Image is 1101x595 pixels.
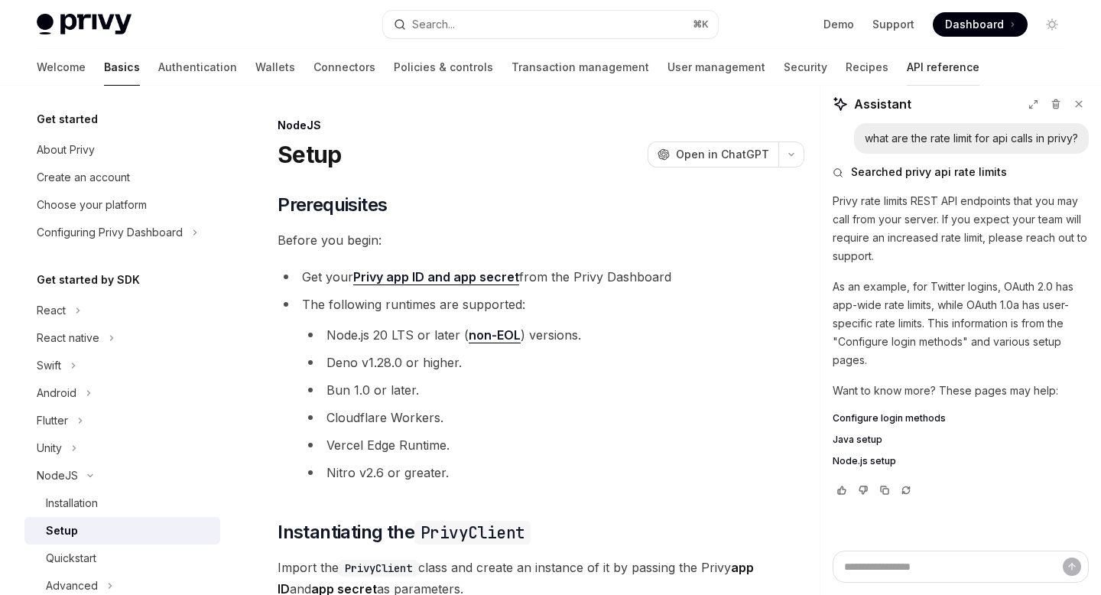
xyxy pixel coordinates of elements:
p: As an example, for Twitter logins, OAuth 2.0 has app-wide rate limits, while OAuth 1.0a has user-... [833,278,1089,369]
span: Java setup [833,434,882,446]
img: light logo [37,14,132,35]
a: Setup [24,517,220,545]
a: Transaction management [512,49,649,86]
textarea: Ask a question... [833,551,1089,583]
button: Toggle dark mode [1040,12,1064,37]
a: Java setup [833,434,1089,446]
li: Vercel Edge Runtime. [302,434,804,456]
button: Toggle Flutter section [24,407,220,434]
a: User management [667,49,765,86]
button: Send message [1063,558,1081,576]
a: Node.js setup [833,455,1089,467]
a: Quickstart [24,545,220,572]
li: Deno v1.28.0 or higher. [302,352,804,373]
button: Vote that response was good [833,483,851,498]
a: Support [872,17,914,32]
div: React [37,301,66,320]
div: Search... [412,15,455,34]
div: Quickstart [46,549,96,567]
span: Before you begin: [278,229,804,251]
div: Flutter [37,411,68,430]
button: Toggle NodeJS section [24,462,220,489]
div: NodeJS [37,467,78,485]
a: Connectors [313,49,375,86]
div: Create an account [37,168,130,187]
a: About Privy [24,136,220,164]
li: Cloudflare Workers. [302,407,804,428]
button: Vote that response was not good [854,483,872,498]
h5: Get started by SDK [37,271,140,289]
a: Installation [24,489,220,517]
button: Toggle React native section [24,324,220,352]
button: Copy chat response [875,483,894,498]
h1: Setup [278,141,341,168]
div: Android [37,384,76,402]
p: Privy rate limits REST API endpoints that you may call from your server. If you expect your team ... [833,192,1089,265]
button: Toggle Configuring Privy Dashboard section [24,219,220,246]
button: Reload last chat [897,483,915,498]
span: Instantiating the [278,520,531,545]
p: Want to know more? These pages may help: [833,382,1089,400]
h5: Get started [37,110,98,128]
a: Recipes [846,49,888,86]
li: Get your from the Privy Dashboard [278,266,804,288]
span: Dashboard [945,17,1004,32]
button: Open in ChatGPT [648,141,778,167]
button: Toggle Android section [24,379,220,407]
div: Unity [37,439,62,457]
span: Assistant [854,95,911,113]
span: Configure login methods [833,412,946,424]
a: non-EOL [469,327,521,343]
a: Wallets [255,49,295,86]
span: Searched privy api rate limits [851,164,1007,180]
button: Open search [383,11,717,38]
a: Welcome [37,49,86,86]
a: Choose your platform [24,191,220,219]
code: PrivyClient [414,521,531,545]
div: Configuring Privy Dashboard [37,223,183,242]
li: Nitro v2.6 or greater. [302,462,804,483]
a: Policies & controls [394,49,493,86]
a: Security [784,49,827,86]
button: Searched privy api rate limits [833,164,1089,180]
div: Swift [37,356,61,375]
li: Bun 1.0 or later. [302,379,804,401]
div: React native [37,329,99,347]
button: Toggle Swift section [24,352,220,379]
span: ⌘ K [693,18,709,31]
button: Toggle React section [24,297,220,324]
div: Setup [46,522,78,540]
a: Privy app ID and app secret [353,269,519,285]
a: Dashboard [933,12,1028,37]
a: Authentication [158,49,237,86]
div: Advanced [46,577,98,595]
span: Node.js setup [833,455,896,467]
a: Demo [823,17,854,32]
div: About Privy [37,141,95,159]
li: Node.js 20 LTS or later ( ) versions. [302,324,804,346]
div: what are the rate limit for api calls in privy? [865,131,1078,146]
div: Installation [46,494,98,512]
a: Configure login methods [833,412,1089,424]
a: API reference [907,49,979,86]
li: The following runtimes are supported: [278,294,804,483]
div: NodeJS [278,118,804,133]
div: Choose your platform [37,196,147,214]
a: Create an account [24,164,220,191]
span: Open in ChatGPT [676,147,769,162]
span: Prerequisites [278,193,387,217]
button: Toggle Unity section [24,434,220,462]
a: Basics [104,49,140,86]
